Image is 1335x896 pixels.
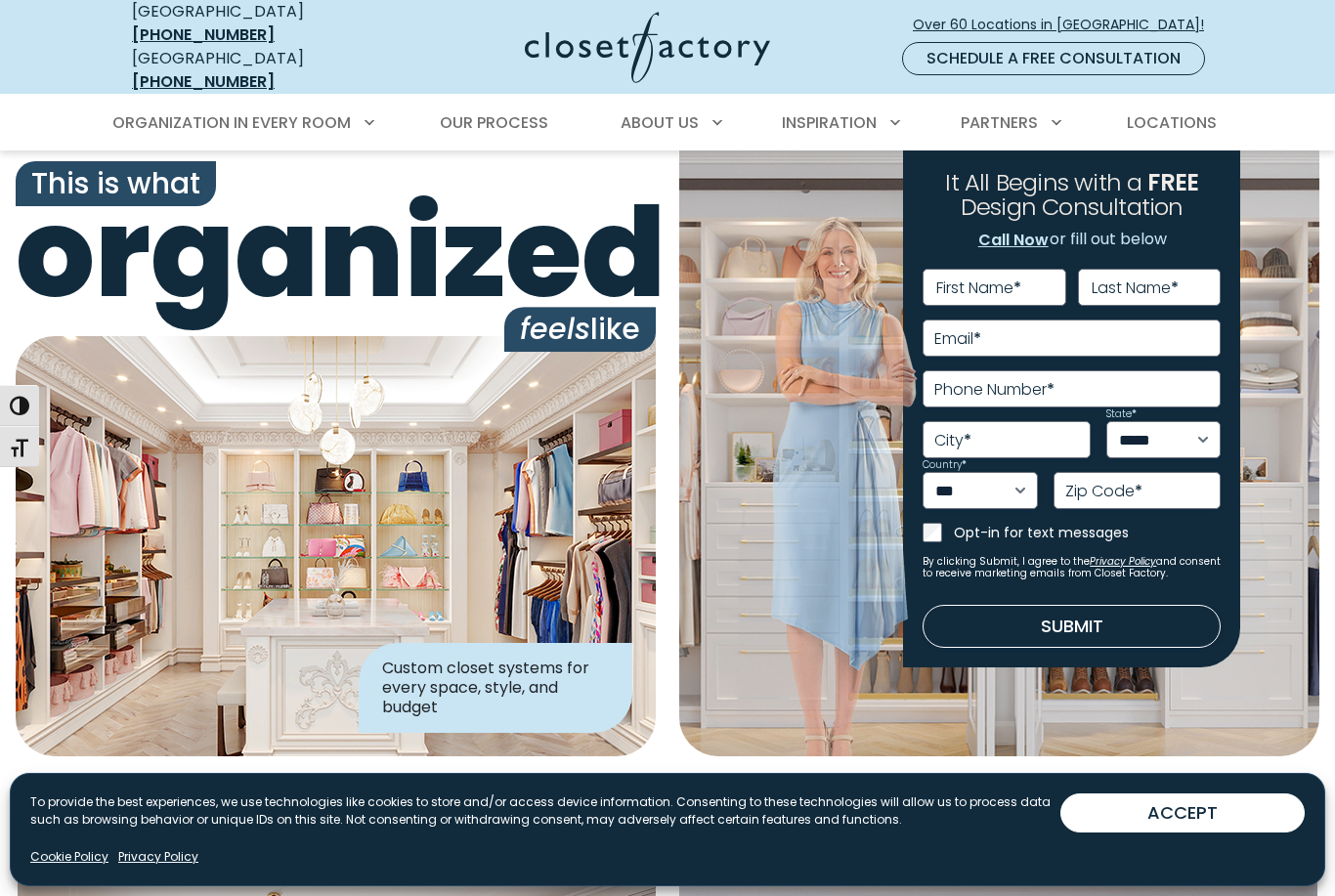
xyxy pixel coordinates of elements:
[118,848,198,866] a: Privacy Policy
[902,42,1205,75] a: Schedule a Free Consultation
[132,70,275,93] a: [PHONE_NUMBER]
[99,96,1236,150] nav: Primary Menu
[112,111,351,134] span: Organization in Every Room
[16,161,216,206] span: This is what
[30,848,108,866] a: Cookie Policy
[359,643,632,733] div: Custom closet systems for every space, style, and budget
[16,336,656,756] img: Closet Factory designed closet
[961,111,1038,134] span: Partners
[1127,111,1217,134] span: Locations
[132,23,275,46] a: [PHONE_NUMBER]
[525,12,770,83] img: Closet Factory Logo
[440,111,548,134] span: Our Process
[520,308,590,350] i: feels
[913,15,1220,35] span: Over 60 Locations in [GEOGRAPHIC_DATA]!
[16,191,656,315] span: organized
[30,793,1060,829] p: To provide the best experiences, we use technologies like cookies to store and/or access device i...
[1060,793,1305,832] button: ACCEPT
[621,111,699,134] span: About Us
[912,8,1221,42] a: Over 60 Locations in [GEOGRAPHIC_DATA]!
[782,111,877,134] span: Inspiration
[132,47,371,94] div: [GEOGRAPHIC_DATA]
[504,307,656,352] span: like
